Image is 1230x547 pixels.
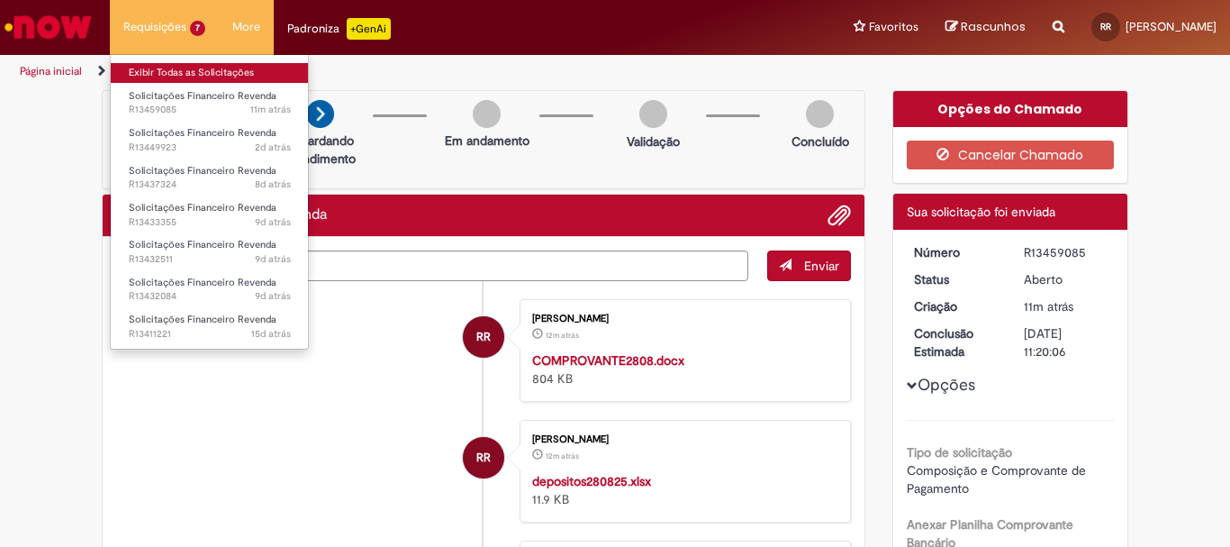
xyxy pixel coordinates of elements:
[893,91,1128,127] div: Opções do Chamado
[250,103,291,116] time: 28/08/2025 16:20:04
[806,100,834,128] img: img-circle-grey.png
[907,444,1012,460] b: Tipo de solicitação
[532,351,832,387] div: 804 KB
[111,123,309,157] a: Aberto R13449923 : Solicitações Financeiro Revenda
[1024,297,1108,315] div: 28/08/2025 16:20:01
[473,100,501,128] img: img-circle-grey.png
[907,141,1115,169] button: Cancelar Chamado
[110,54,309,350] ul: Requisições
[255,215,291,229] span: 9d atrás
[1024,270,1108,288] div: Aberto
[900,270,1011,288] dt: Status
[306,100,334,128] img: arrow-next.png
[255,178,291,191] time: 21/08/2025 16:16:34
[546,330,579,341] span: 12m atrás
[2,9,95,45] img: ServiceNow
[546,330,579,341] time: 28/08/2025 16:18:44
[111,310,309,343] a: Aberto R13411221 : Solicitações Financeiro Revenda
[900,243,1011,261] dt: Número
[255,289,291,303] span: 9d atrás
[255,252,291,266] span: 9d atrás
[1100,21,1111,32] span: RR
[900,324,1011,360] dt: Conclusão Estimada
[767,251,851,281] button: Enviar
[255,141,291,154] span: 2d atrás
[961,18,1026,35] span: Rascunhos
[20,64,82,78] a: Página inicial
[129,89,276,103] span: Solicitações Financeiro Revenda
[129,289,291,304] span: R13432084
[476,436,491,479] span: RR
[255,289,291,303] time: 20/08/2025 11:49:16
[111,161,309,195] a: Aberto R13437324 : Solicitações Financeiro Revenda
[250,103,291,116] span: 11m atrás
[1024,298,1073,315] time: 28/08/2025 16:20:01
[129,215,291,230] span: R13433355
[828,204,851,227] button: Adicionar anexos
[129,178,291,192] span: R13437324
[129,141,291,155] span: R13449923
[347,18,391,40] p: +GenAi
[111,87,309,120] a: Aberto R13459085 : Solicitações Financeiro Revenda
[900,297,1011,315] dt: Criação
[532,314,832,324] div: [PERSON_NAME]
[869,18,918,36] span: Favoritos
[463,437,504,479] div: RAFAELA RODRIGUES
[129,201,276,214] span: Solicitações Financeiro Revenda
[639,100,667,128] img: img-circle-grey.png
[111,273,309,306] a: Aberto R13432084 : Solicitações Financeiro Revenda
[251,327,291,341] time: 13/08/2025 17:06:18
[190,21,205,36] span: 7
[1024,243,1108,261] div: R13459085
[532,434,832,445] div: [PERSON_NAME]
[129,126,276,140] span: Solicitações Financeiro Revenda
[129,252,291,267] span: R13432511
[123,18,186,36] span: Requisições
[129,327,291,342] span: R13411221
[111,63,309,83] a: Exibir Todas as Solicitações
[129,238,276,251] span: Solicitações Financeiro Revenda
[116,251,748,281] textarea: Digite sua mensagem aqui...
[129,164,276,178] span: Solicitações Financeiro Revenda
[14,55,807,88] ul: Trilhas de página
[232,18,260,36] span: More
[1126,19,1216,34] span: [PERSON_NAME]
[907,204,1055,220] span: Sua solicitação foi enviada
[129,313,276,326] span: Solicitações Financeiro Revenda
[445,132,529,150] p: Em andamento
[546,451,579,461] span: 12m atrás
[476,315,491,359] span: RR
[255,215,291,229] time: 20/08/2025 16:13:48
[111,198,309,232] a: Aberto R13433355 : Solicitações Financeiro Revenda
[276,132,364,168] p: Aguardando atendimento
[463,316,504,358] div: RAFAELA RODRIGUES
[1024,298,1073,315] span: 11m atrás
[255,252,291,266] time: 20/08/2025 13:51:44
[532,352,684,369] a: COMPROVANTE2808.docx
[627,132,680,150] p: Validação
[129,103,291,117] span: R13459085
[255,178,291,191] span: 8d atrás
[945,19,1026,36] a: Rascunhos
[129,276,276,289] span: Solicitações Financeiro Revenda
[1024,324,1108,360] div: [DATE] 11:20:06
[532,472,832,508] div: 11.9 KB
[532,473,651,489] a: depositos280825.xlsx
[111,235,309,269] a: Aberto R13432511 : Solicitações Financeiro Revenda
[804,258,839,274] span: Enviar
[255,141,291,154] time: 26/08/2025 17:21:48
[791,132,849,150] p: Concluído
[907,462,1090,497] span: Composição e Comprovante de Pagamento
[251,327,291,341] span: 15d atrás
[546,451,579,461] time: 28/08/2025 16:18:40
[287,18,391,40] div: Padroniza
